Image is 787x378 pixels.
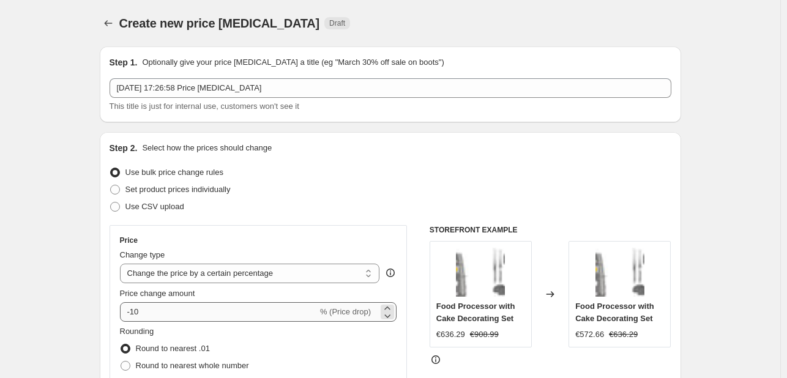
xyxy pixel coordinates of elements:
span: Round to nearest whole number [136,361,249,370]
input: -15 [120,302,318,322]
span: Create new price [MEDICAL_DATA] [119,17,320,30]
span: Round to nearest .01 [136,344,210,353]
span: Rounding [120,327,154,336]
button: Price change jobs [100,15,117,32]
span: Change type [120,250,165,259]
h6: STOREFRONT EXAMPLE [430,225,671,235]
div: €636.29 [436,328,465,341]
p: Select how the prices should change [142,142,272,154]
span: % (Price drop) [320,307,371,316]
span: Food Processor with Cake Decorating Set [575,302,654,323]
img: 410J8Wr3hPL._AC_SL1001_80x.jpg [456,248,505,297]
span: Price change amount [120,289,195,298]
span: This title is just for internal use, customers won't see it [110,102,299,111]
span: Food Processor with Cake Decorating Set [436,302,515,323]
div: €572.66 [575,328,604,341]
div: help [384,267,397,279]
span: Use bulk price change rules [125,168,223,177]
strike: €636.29 [609,328,638,341]
input: 30% off holiday sale [110,78,671,98]
h2: Step 1. [110,56,138,69]
img: 410J8Wr3hPL._AC_SL1001_80x.jpg [595,248,644,297]
span: Set product prices individually [125,185,231,194]
strike: €908.99 [470,328,499,341]
h3: Price [120,235,138,245]
h2: Step 2. [110,142,138,154]
span: Draft [329,18,345,28]
p: Optionally give your price [MEDICAL_DATA] a title (eg "March 30% off sale on boots") [142,56,444,69]
span: Use CSV upload [125,202,184,211]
